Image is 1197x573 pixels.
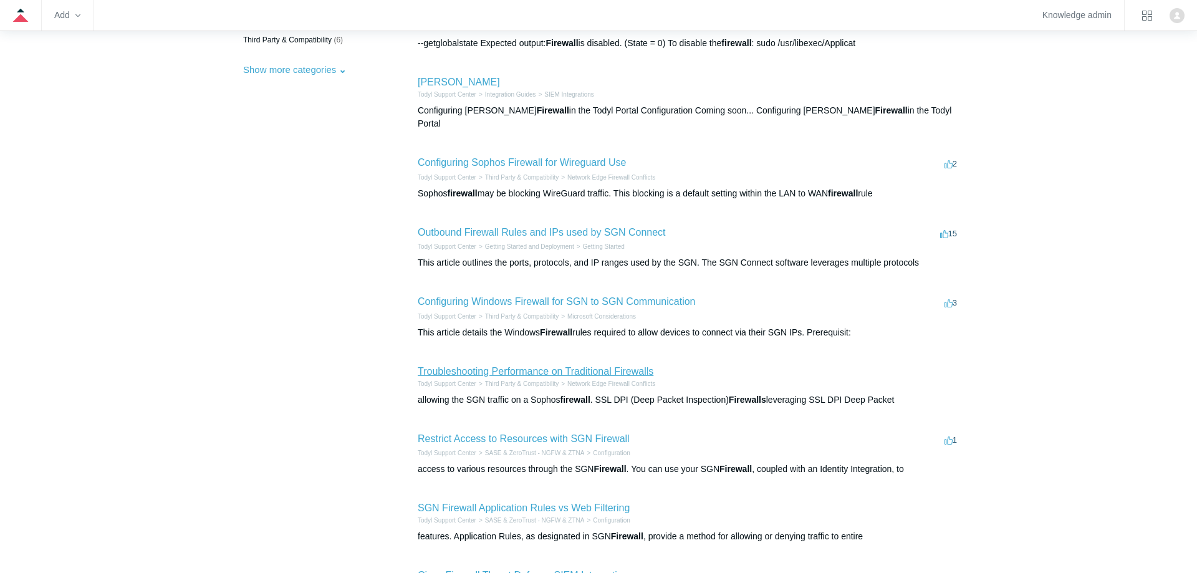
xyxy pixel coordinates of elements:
a: Third Party & Compatibility [485,380,559,387]
div: Sophos may be blocking WireGuard traffic. This blocking is a default setting within the LAN to WA... [418,187,960,200]
em: firewall [828,188,858,198]
a: Third Party & Compatibility [485,313,559,320]
em: Firewall [594,464,626,474]
a: Todyl Support Center [418,174,476,181]
img: user avatar [1170,8,1185,23]
li: Todyl Support Center [418,312,476,321]
a: Todyl Support Center [418,243,476,250]
a: SASE & ZeroTrust - NGFW & ZTNA [485,450,585,456]
li: Third Party & Compatibility [476,312,559,321]
a: Knowledge admin [1042,12,1112,19]
em: firewall [721,38,751,48]
a: SGN Firewall Application Rules vs Web Filtering [418,503,630,513]
a: Configuring Windows Firewall for SGN to SGN Communication [418,296,695,307]
a: Todyl Support Center [418,517,476,524]
a: Todyl Support Center [418,313,476,320]
li: Todyl Support Center [418,173,476,182]
a: Getting Started and Deployment [485,243,574,250]
a: Third Party & Compatibility [485,174,559,181]
li: Todyl Support Center [418,379,476,388]
span: 2 [945,159,957,168]
div: allowing the SGN traffic on a Sophos . SSL DPI (Deep Packet Inspection) leveraging SSL DPI Deep P... [418,393,960,407]
div: access to various resources through the SGN . You can use your SGN , coupled with an Identity Int... [418,463,960,476]
zd-hc-trigger: Click your profile icon to open the profile menu [1170,8,1185,23]
li: Microsoft Considerations [559,312,636,321]
div: This article outlines the ports, protocols, and IP ranges used by the SGN. The SGN Connect softwa... [418,256,960,269]
a: Configuration [593,450,630,456]
span: Third Party & Compatibility [243,36,332,44]
li: Todyl Support Center [418,90,476,99]
li: Todyl Support Center [418,516,476,525]
div: --getglobalstate Expected output: is disabled. (State = 0) To disable the : sudo /usr/libexec/App... [418,37,960,50]
li: Third Party & Compatibility [476,173,559,182]
li: Integration Guides [476,90,536,99]
em: firewall [560,395,590,405]
li: Getting Started and Deployment [476,242,574,251]
li: Configuration [584,516,630,525]
a: Restrict Access to Resources with SGN Firewall [418,433,630,444]
a: Todyl Support Center [418,450,476,456]
a: Third Party & Compatibility (6) [237,28,382,52]
span: 1 [945,435,957,445]
a: Microsoft Considerations [567,313,636,320]
em: Firewall [875,105,908,115]
li: SASE & ZeroTrust - NGFW & ZTNA [476,448,585,458]
li: SASE & ZeroTrust - NGFW & ZTNA [476,516,585,525]
a: [PERSON_NAME] [418,77,500,87]
a: Network Edge Firewall Conflicts [567,174,655,181]
em: Firewall [540,327,572,337]
a: Integration Guides [485,91,536,98]
span: 3 [945,298,957,307]
a: Todyl Support Center [418,91,476,98]
em: firewall [447,188,477,198]
span: (6) [334,36,343,44]
li: Third Party & Compatibility [476,379,559,388]
a: Outbound Firewall Rules and IPs used by SGN Connect [418,227,666,238]
li: Configuration [584,448,630,458]
li: Todyl Support Center [418,242,476,251]
em: Firewall [546,38,578,48]
li: SIEM Integrations [536,90,594,99]
span: 15 [940,229,957,238]
div: features. Application Rules, as designated in SGN , provide a method for allowing or denying traf... [418,530,960,543]
a: Todyl Support Center [418,380,476,387]
a: Troubleshooting Performance on Traditional Firewalls [418,366,653,377]
zd-hc-trigger: Add [54,12,80,19]
a: Getting Started [583,243,625,250]
li: Network Edge Firewall Conflicts [559,379,655,388]
a: Configuring Sophos Firewall for Wireguard Use [418,157,626,168]
a: Network Edge Firewall Conflicts [567,380,655,387]
li: Todyl Support Center [418,448,476,458]
em: Firewalls [729,395,766,405]
em: Firewall [719,464,752,474]
a: SASE & ZeroTrust - NGFW & ZTNA [485,517,585,524]
em: Firewall [611,531,643,541]
li: Getting Started [574,242,625,251]
li: Network Edge Firewall Conflicts [559,173,655,182]
button: Show more categories [237,58,353,81]
div: This article details the Windows rules required to allow devices to connect via their SGN IPs. Pr... [418,326,960,339]
a: Configuration [593,517,630,524]
em: Firewall [537,105,569,115]
div: Configuring [PERSON_NAME] in the Todyl Portal Configuration Coming soon... Configuring [PERSON_NA... [418,104,960,130]
a: SIEM Integrations [544,91,594,98]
